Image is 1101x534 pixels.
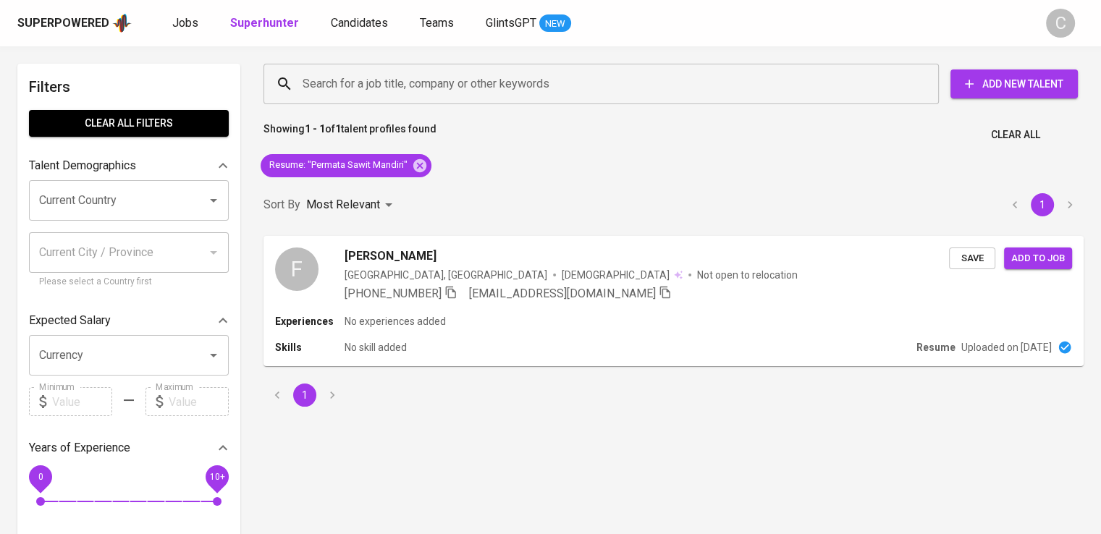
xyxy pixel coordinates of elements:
[305,123,325,135] b: 1 - 1
[29,312,111,329] p: Expected Salary
[345,314,446,329] p: No experiences added
[39,275,219,289] p: Please select a Country first
[230,14,302,33] a: Superhunter
[29,157,136,174] p: Talent Demographics
[697,268,798,282] p: Not open to relocation
[562,268,672,282] span: [DEMOGRAPHIC_DATA]
[17,15,109,32] div: Superpowered
[29,439,130,457] p: Years of Experience
[916,340,956,355] p: Resume
[263,196,300,213] p: Sort By
[263,122,436,148] p: Showing of talent profiles found
[335,123,341,135] b: 1
[331,14,391,33] a: Candidates
[209,472,224,482] span: 10+
[17,12,132,34] a: Superpoweredapp logo
[1004,247,1072,270] button: Add to job
[949,247,995,270] button: Save
[261,154,431,177] div: Resume: "Permata Sawit Mandiri"
[41,114,217,132] span: Clear All filters
[345,268,547,282] div: [GEOGRAPHIC_DATA], [GEOGRAPHIC_DATA]
[172,16,198,30] span: Jobs
[331,16,388,30] span: Candidates
[275,314,345,329] p: Experiences
[469,287,656,300] span: [EMAIL_ADDRESS][DOMAIN_NAME]
[345,247,436,265] span: [PERSON_NAME]
[203,345,224,365] button: Open
[29,433,229,462] div: Years of Experience
[1046,9,1075,38] div: C
[950,69,1078,98] button: Add New Talent
[29,75,229,98] h6: Filters
[486,16,536,30] span: GlintsGPT
[486,14,571,33] a: GlintsGPT NEW
[985,122,1046,148] button: Clear All
[38,472,43,482] span: 0
[962,75,1066,93] span: Add New Talent
[293,383,316,407] button: page 1
[230,16,299,30] b: Superhunter
[345,287,442,300] span: [PHONE_NUMBER]
[1031,193,1054,216] button: page 1
[1011,250,1065,267] span: Add to job
[275,340,345,355] p: Skills
[306,196,380,213] p: Most Relevant
[1001,193,1084,216] nav: pagination navigation
[539,17,571,31] span: NEW
[420,16,454,30] span: Teams
[172,14,201,33] a: Jobs
[261,158,416,172] span: Resume : "Permata Sawit Mandiri"
[29,151,229,180] div: Talent Demographics
[29,110,229,137] button: Clear All filters
[275,247,319,291] div: F
[420,14,457,33] a: Teams
[961,340,1052,355] p: Uploaded on [DATE]
[345,340,407,355] p: No skill added
[956,250,988,267] span: Save
[203,190,224,211] button: Open
[169,387,229,416] input: Value
[52,387,112,416] input: Value
[29,306,229,335] div: Expected Salary
[991,126,1040,144] span: Clear All
[263,383,346,407] nav: pagination navigation
[306,192,397,219] div: Most Relevant
[263,236,1084,366] a: F[PERSON_NAME][GEOGRAPHIC_DATA], [GEOGRAPHIC_DATA][DEMOGRAPHIC_DATA] Not open to relocation[PHONE...
[112,12,132,34] img: app logo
